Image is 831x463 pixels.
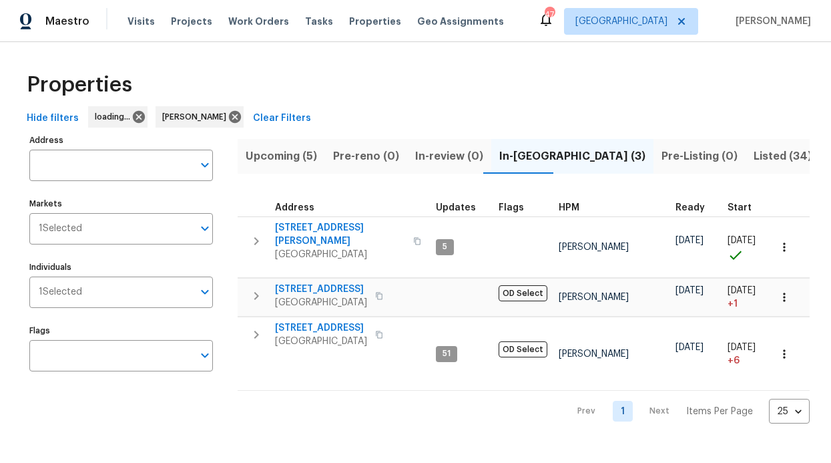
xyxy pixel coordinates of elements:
[253,110,311,127] span: Clear Filters
[246,147,317,166] span: Upcoming (5)
[228,15,289,28] span: Work Orders
[769,394,810,429] div: 25
[275,335,367,348] span: [GEOGRAPHIC_DATA]
[417,15,504,28] span: Geo Assignments
[196,283,214,301] button: Open
[21,106,84,131] button: Hide filters
[722,279,769,317] td: Project started 1 days late
[196,346,214,365] button: Open
[575,15,667,28] span: [GEOGRAPHIC_DATA]
[162,110,232,124] span: [PERSON_NAME]
[754,147,812,166] span: Listed (34)
[275,296,367,309] span: [GEOGRAPHIC_DATA]
[29,263,213,271] label: Individuals
[275,248,405,261] span: [GEOGRAPHIC_DATA]
[675,286,704,295] span: [DATE]
[728,286,756,295] span: [DATE]
[95,110,135,124] span: loading...
[248,106,316,131] button: Clear Filters
[499,285,547,301] span: OD Select
[728,203,752,212] span: Start
[722,216,769,278] td: Project started on time
[722,317,769,391] td: Project started 6 days late
[499,341,547,357] span: OD Select
[88,106,148,128] div: loading...
[559,293,629,302] span: [PERSON_NAME]
[545,8,554,21] div: 47
[275,203,314,212] span: Address
[613,401,633,422] a: Goto page 1
[27,110,79,127] span: Hide filters
[275,221,405,248] span: [STREET_ADDRESS][PERSON_NAME]
[196,156,214,174] button: Open
[675,343,704,352] span: [DATE]
[559,349,629,359] span: [PERSON_NAME]
[127,15,155,28] span: Visits
[29,200,213,208] label: Markets
[675,236,704,245] span: [DATE]
[675,203,717,212] div: Earliest renovation start date (first business day after COE or Checkout)
[437,348,456,359] span: 51
[437,241,453,253] span: 5
[415,147,483,166] span: In-review (0)
[436,203,476,212] span: Updates
[27,78,132,92] span: Properties
[275,283,367,296] span: [STREET_ADDRESS]
[728,203,764,212] div: Actual renovation start date
[39,223,82,235] span: 1 Selected
[156,106,244,128] div: [PERSON_NAME]
[675,203,705,212] span: Ready
[39,287,82,298] span: 1 Selected
[661,147,738,166] span: Pre-Listing (0)
[305,17,333,26] span: Tasks
[730,15,811,28] span: [PERSON_NAME]
[45,15,89,28] span: Maestro
[559,203,579,212] span: HPM
[196,219,214,238] button: Open
[728,297,738,311] span: + 1
[349,15,401,28] span: Properties
[728,354,740,367] span: + 6
[29,136,213,144] label: Address
[499,203,524,212] span: Flags
[559,243,629,252] span: [PERSON_NAME]
[499,147,645,166] span: In-[GEOGRAPHIC_DATA] (3)
[728,236,756,245] span: [DATE]
[275,321,367,335] span: [STREET_ADDRESS]
[29,327,213,335] label: Flags
[171,15,212,28] span: Projects
[333,147,399,166] span: Pre-reno (0)
[686,405,753,418] p: Items Per Page
[565,399,810,424] nav: Pagination Navigation
[728,343,756,352] span: [DATE]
